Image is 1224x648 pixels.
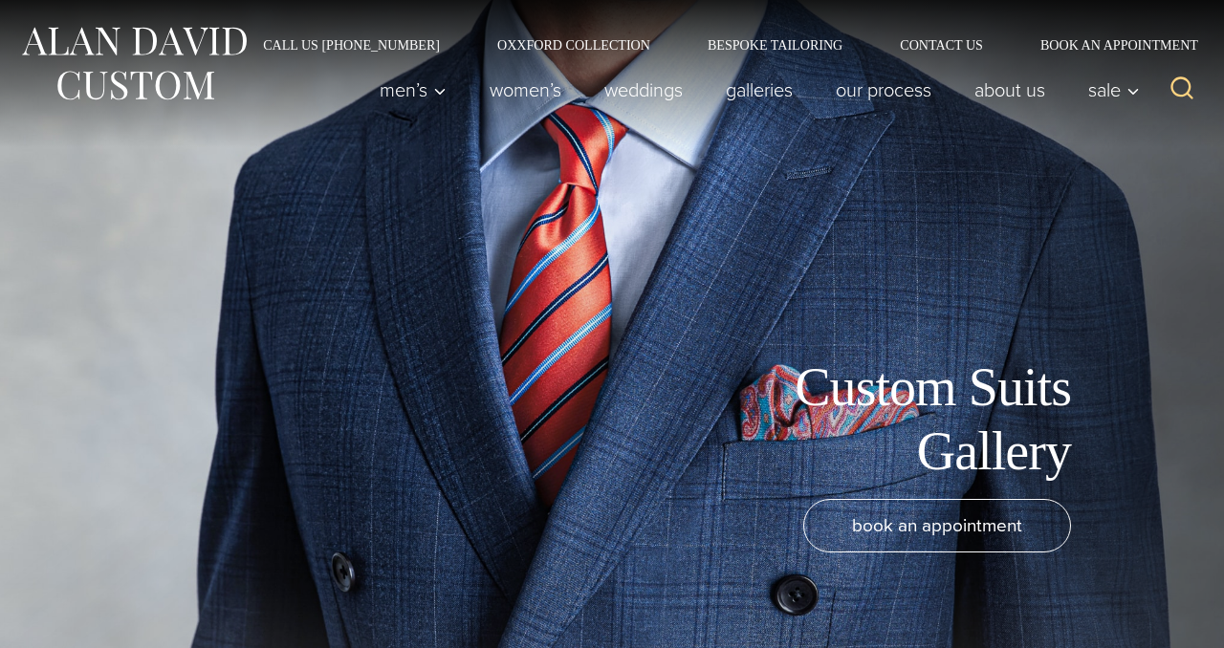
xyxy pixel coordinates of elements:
button: View Search Form [1159,67,1205,113]
a: Call Us [PHONE_NUMBER] [234,38,469,52]
nav: Secondary Navigation [234,38,1205,52]
a: book an appointment [803,499,1071,552]
a: Our Process [815,71,953,109]
a: weddings [583,71,705,109]
h1: Custom Suits Gallery [641,356,1071,484]
img: Alan David Custom [19,21,249,106]
a: Contact Us [871,38,1012,52]
a: About Us [953,71,1067,109]
a: Bespoke Tailoring [679,38,871,52]
a: Women’s [469,71,583,109]
a: Oxxford Collection [469,38,679,52]
nav: Primary Navigation [359,71,1150,109]
span: Men’s [380,80,447,99]
span: Sale [1088,80,1140,99]
a: Book an Appointment [1012,38,1205,52]
span: book an appointment [852,511,1022,539]
a: Galleries [705,71,815,109]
